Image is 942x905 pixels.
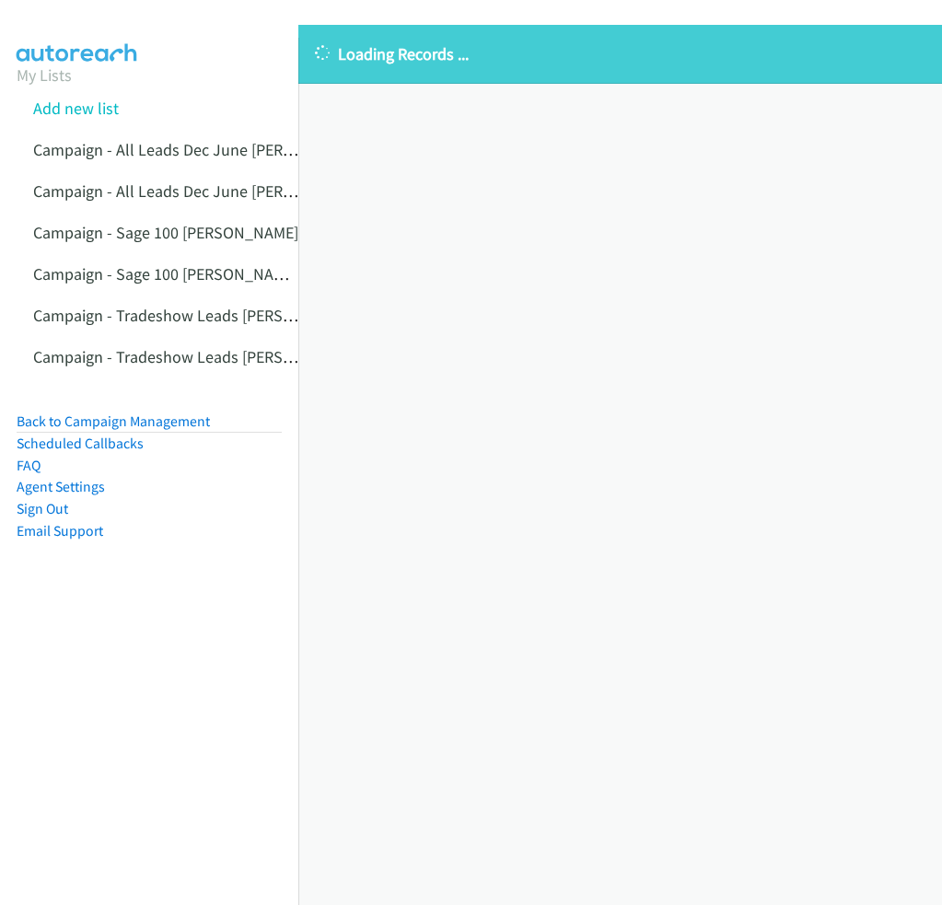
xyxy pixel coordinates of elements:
a: Back to Campaign Management [17,412,210,430]
a: My Lists [17,64,72,86]
a: FAQ [17,457,41,474]
p: Loading Records ... [315,41,925,66]
a: Campaign - All Leads Dec June [PERSON_NAME] Cloned [33,180,421,202]
a: Campaign - Sage 100 [PERSON_NAME] [33,222,298,243]
a: Campaign - Tradeshow Leads [PERSON_NAME] [33,305,358,326]
a: Agent Settings [17,478,105,495]
a: Campaign - Sage 100 [PERSON_NAME] Cloned [33,263,352,284]
a: Email Support [17,522,103,540]
a: Campaign - All Leads Dec June [PERSON_NAME] [33,139,367,160]
a: Sign Out [17,500,68,517]
a: Campaign - Tradeshow Leads [PERSON_NAME] Cloned [33,346,412,367]
a: Add new list [33,98,119,119]
a: Scheduled Callbacks [17,435,144,452]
